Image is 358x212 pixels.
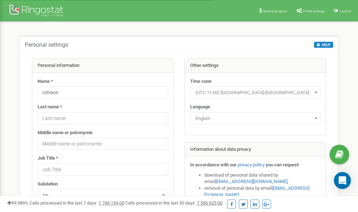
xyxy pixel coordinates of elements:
div: Information about data privacy [185,143,326,157]
label: Job Title * [38,155,58,162]
label: Salutation [38,181,58,188]
span: (UTC-11:00) Pacific/Midway [190,86,321,98]
span: 99,989% [7,200,28,206]
input: Job Title [38,164,168,176]
label: Name * [38,78,53,85]
span: (UTC-11:00) Pacific/Midway [193,88,318,98]
label: Last name * [38,104,62,110]
label: Middle name or patronymic [38,130,93,136]
span: Mr. [40,190,166,200]
li: download of personal data shared by email , [204,172,321,185]
input: Middle name or patronymic [38,138,168,150]
span: Calls processed in the last 7 days : [29,200,124,206]
button: HELP [314,42,333,48]
u: 7 596 625,00 [197,200,222,206]
span: Calls processed in the last 30 days : [125,200,222,206]
u: 1 744 194,00 [99,200,124,206]
a: [EMAIL_ADDRESS][DOMAIN_NAME] [215,179,287,184]
input: Name [38,86,168,98]
div: Open Intercom Messenger [334,172,351,189]
span: English [190,112,321,124]
h5: Personal settings [25,42,68,48]
span: English [193,114,318,124]
label: Language [190,104,210,110]
span: Referral program [263,9,287,13]
span: Log Out [340,9,351,13]
a: privacy policy [238,162,265,167]
input: Last name [38,112,168,124]
span: Profile settings [303,9,325,13]
li: removal of personal data by email , [204,185,321,198]
strong: In accordance with our [190,162,237,167]
strong: you can request: [266,162,300,167]
span: Mr. [38,189,168,201]
label: Time zone [190,78,211,85]
div: Other settings [185,59,326,73]
div: Personal information [32,59,174,73]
